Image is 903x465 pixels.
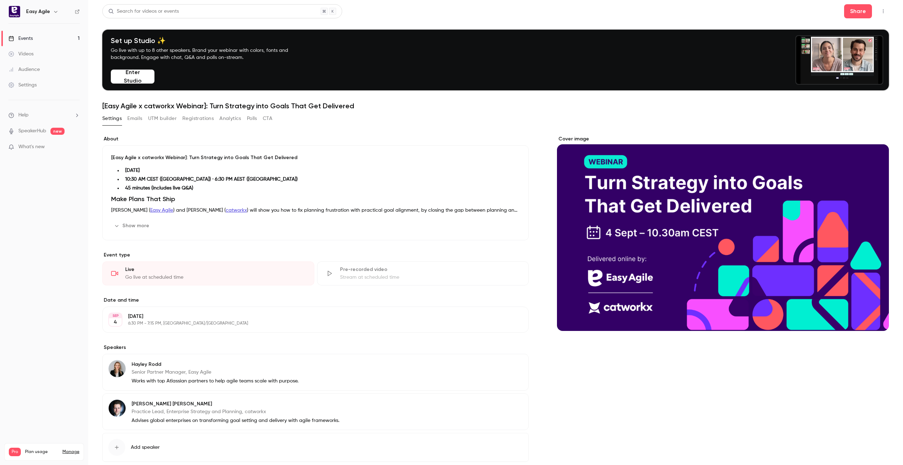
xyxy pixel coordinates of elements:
[317,261,529,285] div: Pre-recorded videoStream at scheduled time
[132,378,298,385] p: Works with top Atlassian partners to help agile teams scale with purpose.
[111,47,305,61] p: Go live with up to 8 other speakers. Brand your webinar with colors, fonts and background. Engage...
[8,35,33,42] div: Events
[226,208,247,213] a: catworkx
[132,400,339,407] p: [PERSON_NAME] [PERSON_NAME]
[102,354,529,391] div: Hayley RoddHayley RoddSenior Partner Manager, Easy AgileWorks with top Atlassian partners to help...
[109,400,126,417] img: Andreas Wengenmayer
[109,313,122,318] div: SEP
[102,252,529,259] p: Event type
[8,111,80,119] li: help-dropdown-opener
[62,449,79,455] a: Manage
[150,208,173,213] a: Easy Agile
[18,111,29,119] span: Help
[125,168,140,173] strong: [DATE]
[8,66,40,73] div: Audience
[111,220,153,231] button: Show more
[340,274,520,281] div: Stream at scheduled time
[102,135,529,143] label: About
[340,266,520,273] div: Pre-recorded video
[114,319,117,326] p: 4
[219,113,241,124] button: Analytics
[182,113,214,124] button: Registrations
[111,195,520,203] h1: Make Plans That Ship
[102,261,314,285] div: LiveGo live at scheduled time
[128,313,491,320] p: [DATE]
[109,360,126,377] img: Hayley Rodd
[9,6,20,17] img: Easy Agile
[26,8,50,15] h6: Easy Agile
[102,344,529,351] label: Speakers
[111,36,305,45] h4: Set up Studio ✨
[125,274,305,281] div: Go live at scheduled time
[844,4,872,18] button: Share
[132,408,339,415] p: Practice Lead, Enterprise Strategy and Planning, catworkx
[557,135,889,331] section: Cover image
[111,206,520,215] p: [PERSON_NAME] ( ) and [PERSON_NAME] ( ) will show you how to fix planning frustration with practi...
[108,8,179,15] div: Search for videos or events
[102,297,529,304] label: Date and time
[131,444,160,451] span: Add speaker
[71,144,80,150] iframe: Noticeable Trigger
[132,361,298,368] p: Hayley Rodd
[25,449,58,455] span: Plan usage
[102,393,529,430] div: Andreas Wengenmayer[PERSON_NAME] [PERSON_NAME]Practice Lead, Enterprise Strategy and Planning, ca...
[111,70,154,84] button: Enter Studio
[132,417,339,424] p: Advises global enterprises on transforming goal setting and delivery with agile frameworks.
[18,143,45,151] span: What's new
[8,81,37,89] div: Settings
[247,113,257,124] button: Polls
[9,448,21,456] span: Pro
[263,113,272,124] button: CTA
[102,433,529,462] button: Add speaker
[50,128,65,135] span: new
[8,50,34,58] div: Videos
[125,177,298,182] strong: 10:30 AM CEST ([GEOGRAPHIC_DATA]) · 6:30 PM AEST ([GEOGRAPHIC_DATA])
[557,135,889,143] label: Cover image
[128,321,491,326] p: 6:30 PM - 7:15 PM, [GEOGRAPHIC_DATA]/[GEOGRAPHIC_DATA]
[132,369,298,376] p: Senior Partner Manager, Easy Agile
[125,186,193,191] strong: 45 minutes (includes live Q&A)
[127,113,142,124] button: Emails
[148,113,177,124] button: UTM builder
[111,154,520,161] p: [Easy Agile x catworkx Webinar]: Turn Strategy into Goals That Get Delivered
[125,266,305,273] div: Live
[102,113,122,124] button: Settings
[102,102,889,110] h1: [Easy Agile x catworkx Webinar]: Turn Strategy into Goals That Get Delivered
[18,127,46,135] a: SpeakerHub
